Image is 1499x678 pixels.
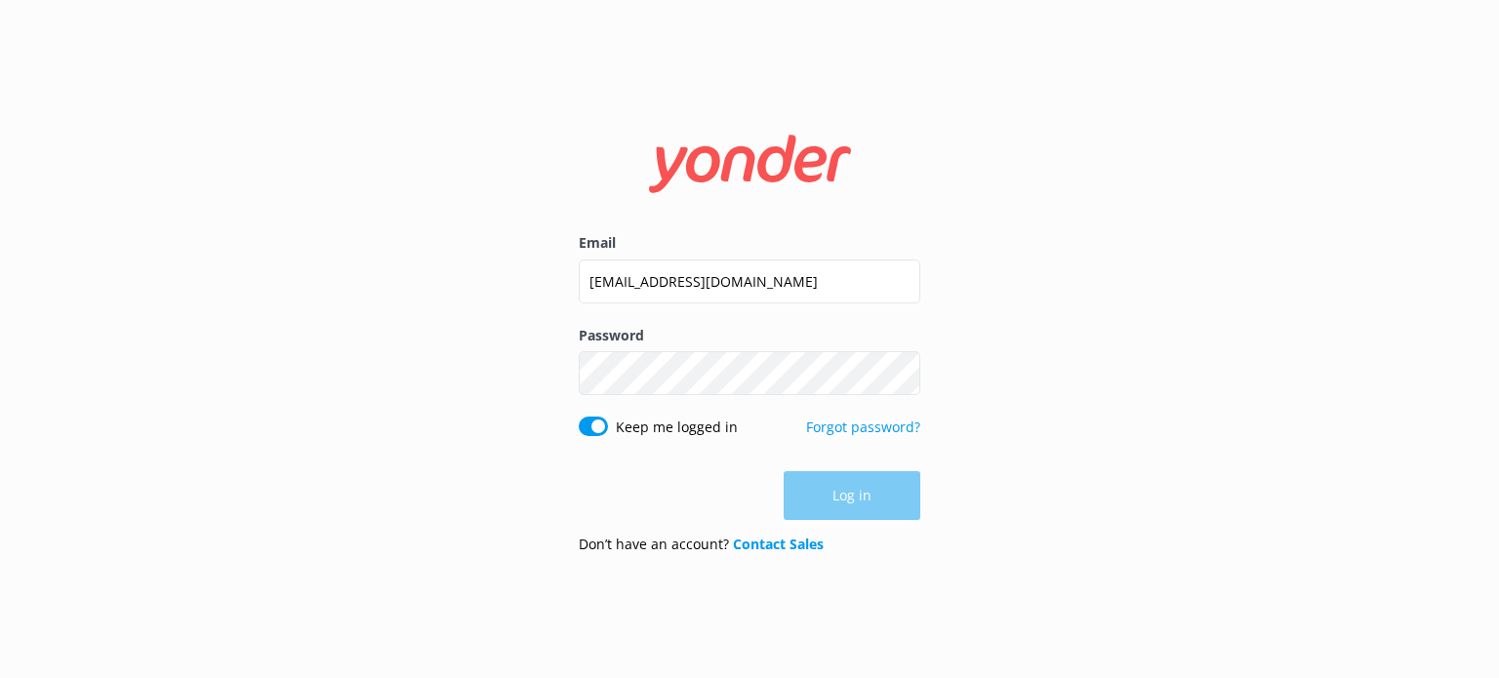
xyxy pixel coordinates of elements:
label: Password [579,325,920,346]
p: Don’t have an account? [579,534,824,555]
a: Contact Sales [733,535,824,553]
button: Show password [881,354,920,393]
label: Keep me logged in [616,417,738,438]
input: user@emailaddress.com [579,259,920,303]
a: Forgot password? [806,418,920,436]
label: Email [579,232,920,254]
